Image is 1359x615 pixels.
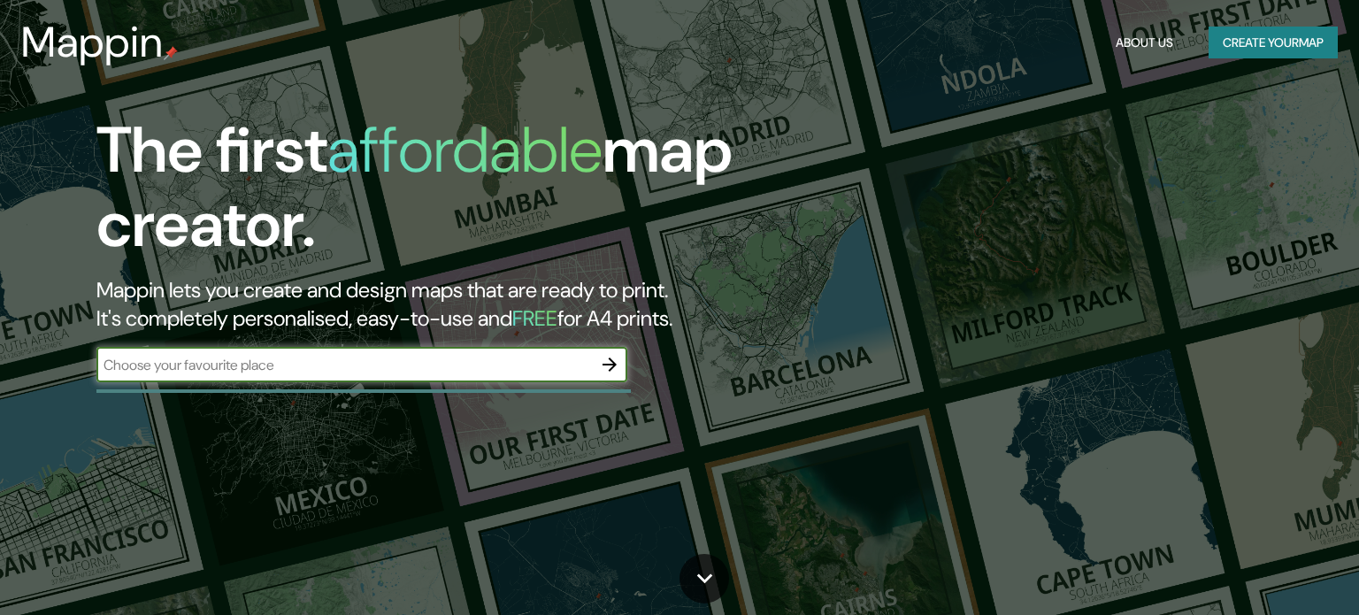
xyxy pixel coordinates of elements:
h2: Mappin lets you create and design maps that are ready to print. It's completely personalised, eas... [96,276,776,333]
h1: affordable [327,109,603,191]
h3: Mappin [21,18,164,67]
button: About Us [1109,27,1180,59]
img: mappin-pin [164,46,178,60]
h1: The first map creator. [96,113,776,276]
button: Create yourmap [1209,27,1338,59]
input: Choose your favourite place [96,355,592,375]
h5: FREE [512,304,557,332]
